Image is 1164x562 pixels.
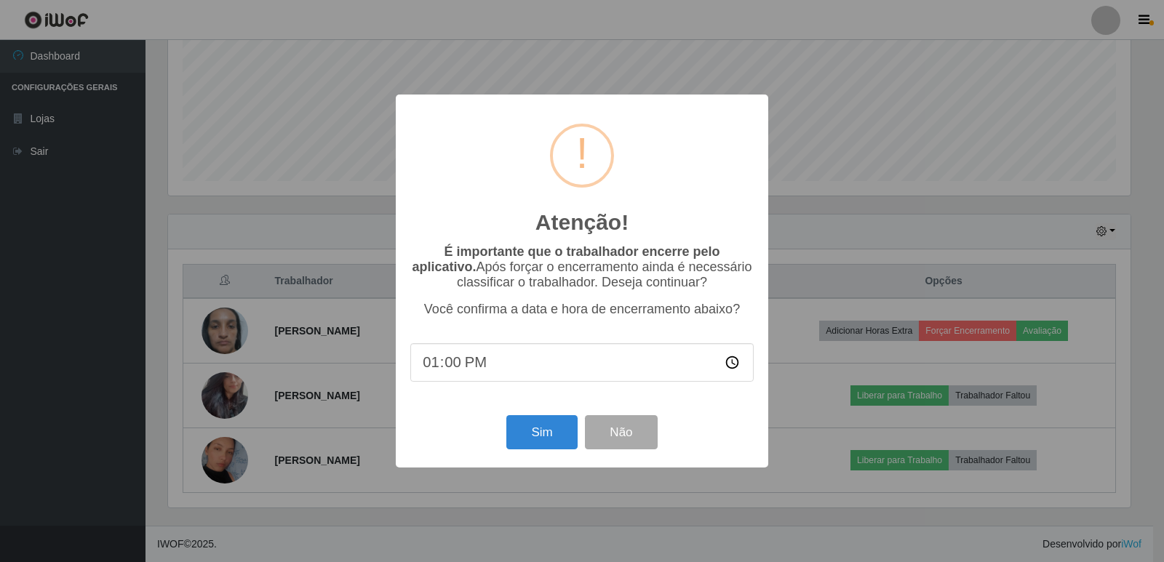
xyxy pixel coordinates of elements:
p: Após forçar o encerramento ainda é necessário classificar o trabalhador. Deseja continuar? [410,244,754,290]
p: Você confirma a data e hora de encerramento abaixo? [410,302,754,317]
h2: Atenção! [535,209,629,236]
button: Não [585,415,657,449]
button: Sim [506,415,577,449]
b: É importante que o trabalhador encerre pelo aplicativo. [412,244,719,274]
